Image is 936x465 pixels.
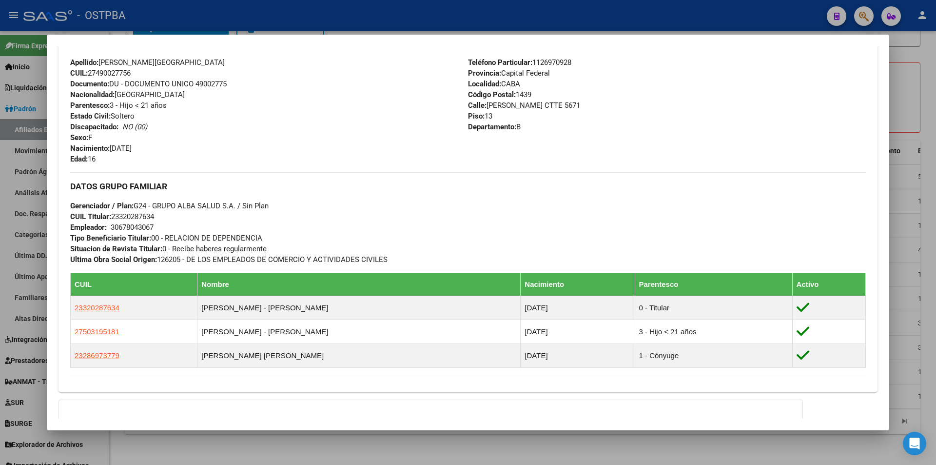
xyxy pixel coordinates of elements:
[70,69,131,78] span: 27490027756
[468,90,516,99] strong: Código Postal:
[70,69,88,78] strong: CUIL:
[468,112,485,121] strong: Piso:
[70,255,388,264] span: 126205 - DE LOS EMPLEADOS DE COMERCIO Y ACTIVIDADES CIVILES
[635,320,792,344] td: 3 - Hijo < 21 años
[71,273,197,296] th: CUIL
[521,296,635,320] td: [DATE]
[468,58,532,67] strong: Teléfono Particular:
[468,80,501,88] strong: Localidad:
[71,418,791,429] h3: Información Prestacional:
[70,58,225,67] span: [PERSON_NAME][GEOGRAPHIC_DATA]
[70,202,134,210] strong: Gerenciador / Plan:
[70,234,262,243] span: 00 - RELACION DE DEPENDENCIA
[70,101,167,110] span: 3 - Hijo < 21 años
[70,244,162,253] strong: Situacion de Revista Titular:
[70,133,92,142] span: F
[468,122,521,131] span: B
[468,112,492,121] span: 13
[468,101,487,110] strong: Calle:
[70,212,154,221] span: 23320287634
[197,296,521,320] td: [PERSON_NAME] - [PERSON_NAME]
[70,144,132,153] span: [DATE]
[75,327,119,336] span: 27503195181
[70,181,866,192] h3: DATOS GRUPO FAMILIAR
[70,90,185,99] span: [GEOGRAPHIC_DATA]
[70,244,267,253] span: 0 - Recibe haberes regularmente
[468,69,501,78] strong: Provincia:
[70,80,227,88] span: DU - DOCUMENTO UNICO 49002775
[122,122,147,131] i: NO (00)
[197,320,521,344] td: [PERSON_NAME] - [PERSON_NAME]
[70,90,115,99] strong: Nacionalidad:
[70,80,109,88] strong: Documento:
[70,112,135,121] span: Soltero
[635,296,792,320] td: 0 - Titular
[468,58,571,67] span: 1126970928
[70,155,88,163] strong: Edad:
[111,222,154,233] div: 30678043067
[468,80,520,88] span: CABA
[70,255,157,264] strong: Ultima Obra Social Origen:
[70,223,107,232] strong: Empleador:
[197,344,521,367] td: [PERSON_NAME] [PERSON_NAME]
[197,273,521,296] th: Nombre
[521,320,635,344] td: [DATE]
[903,432,926,455] div: Open Intercom Messenger
[70,112,111,121] strong: Estado Civil:
[635,344,792,367] td: 1 - Cónyuge
[521,344,635,367] td: [DATE]
[75,351,119,360] span: 23286973779
[70,155,96,163] span: 16
[468,69,550,78] span: Capital Federal
[70,202,269,210] span: G24 - GRUPO ALBA SALUD S.A. / Sin Plan
[468,122,516,131] strong: Departamento:
[635,273,792,296] th: Parentesco
[792,273,865,296] th: Activo
[75,303,119,312] span: 23320287634
[70,122,118,131] strong: Discapacitado:
[521,273,635,296] th: Nacimiento
[70,212,111,221] strong: CUIL Titular:
[70,101,110,110] strong: Parentesco:
[468,90,531,99] span: 1439
[70,144,110,153] strong: Nacimiento:
[70,133,88,142] strong: Sexo:
[70,234,151,243] strong: Tipo Beneficiario Titular:
[70,58,98,67] strong: Apellido:
[468,101,580,110] span: [PERSON_NAME] CTTE 5671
